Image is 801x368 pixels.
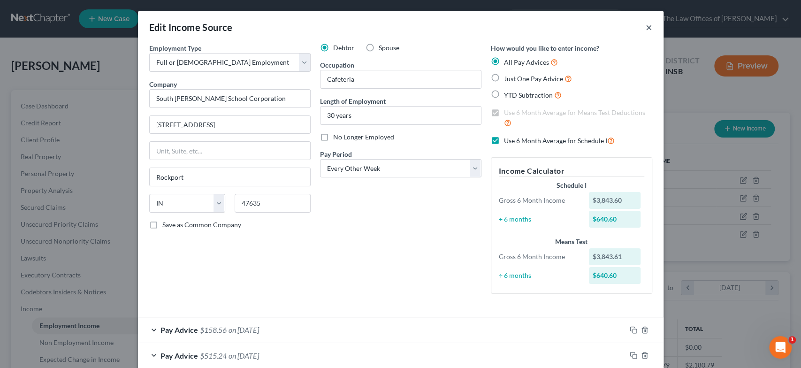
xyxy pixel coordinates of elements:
[589,248,641,265] div: $3,843.61
[149,80,177,88] span: Company
[589,267,641,284] div: $640.60
[150,116,310,134] input: Enter address...
[504,75,563,83] span: Just One Pay Advice
[769,336,792,359] iframe: Intercom live chat
[149,44,201,52] span: Employment Type
[646,22,652,33] button: ×
[160,351,198,360] span: Pay Advice
[333,44,354,52] span: Debtor
[788,336,796,344] span: 1
[499,237,644,246] div: Means Test
[160,325,198,334] span: Pay Advice
[229,351,259,360] span: on [DATE]
[504,91,553,99] span: YTD Subtraction
[589,192,641,209] div: $3,843.60
[320,107,481,124] input: ex: 2 years
[150,142,310,160] input: Unit, Suite, etc...
[494,196,585,205] div: Gross 6 Month Income
[504,58,549,66] span: All Pay Advices
[200,351,227,360] span: $515.24
[379,44,399,52] span: Spouse
[499,181,644,190] div: Schedule I
[494,252,585,261] div: Gross 6 Month Income
[333,133,394,141] span: No Longer Employed
[589,211,641,228] div: $640.60
[504,137,607,145] span: Use 6 Month Average for Schedule I
[320,70,481,88] input: --
[504,108,645,116] span: Use 6 Month Average for Means Test Deductions
[200,325,227,334] span: $158.56
[499,165,644,177] h5: Income Calculator
[491,43,599,53] label: How would you like to enter income?
[162,221,241,229] span: Save as Common Company
[149,89,311,108] input: Search company by name...
[320,60,354,70] label: Occupation
[149,21,233,34] div: Edit Income Source
[229,325,259,334] span: on [DATE]
[320,150,352,158] span: Pay Period
[494,215,585,224] div: ÷ 6 months
[320,96,386,106] label: Length of Employment
[235,194,311,213] input: Enter zip...
[150,168,310,186] input: Enter city...
[494,271,585,280] div: ÷ 6 months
